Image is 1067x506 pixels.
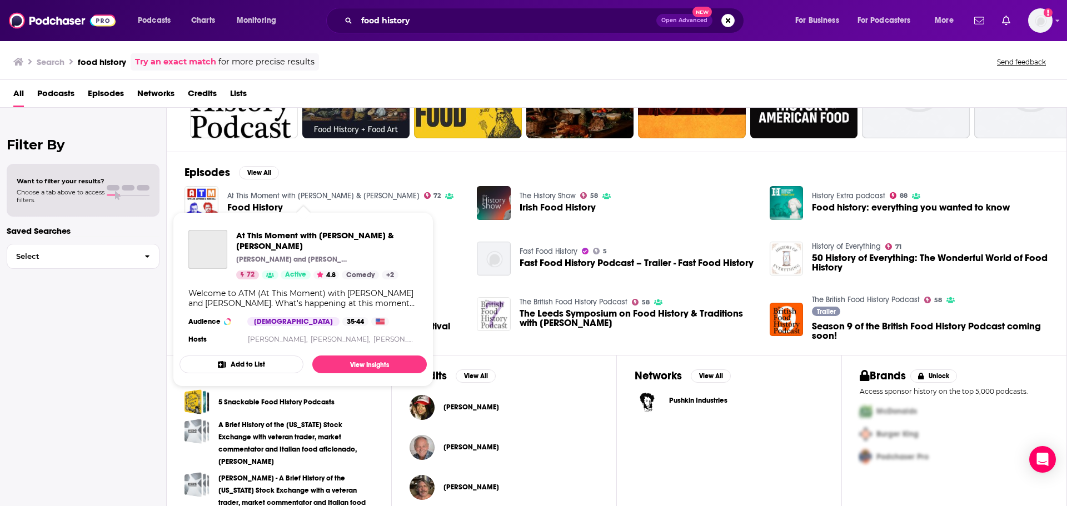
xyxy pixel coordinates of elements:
a: All [13,84,24,107]
a: The Leeds Symposium on Food History & Traditions with Ivan Day [477,297,511,331]
a: Pushkin Industries logoPushkin Industries [635,389,824,415]
img: Food History [185,186,218,220]
a: History of Everything [812,242,881,251]
img: Third Pro Logo [855,445,876,468]
span: Active [285,269,306,280]
img: Irish Food History [477,186,511,220]
a: Food history: everything you wanted to know [770,186,804,220]
a: Try an exact match [135,56,216,68]
span: More [935,13,954,28]
a: 58 [580,192,598,199]
a: Food History [227,203,283,212]
span: Want to filter your results? [17,177,104,185]
span: 5 [603,249,607,254]
img: Fast Food History Podcast – Trailer - Fast Food History [477,242,511,275]
a: Lillian Yang [410,395,435,420]
button: open menu [130,12,185,29]
a: CreditsView All [410,369,496,383]
a: View Insights [312,355,427,373]
button: Add to List [180,355,303,373]
a: 50 History of Everything: The Wonderful World of Food History [812,253,1049,272]
img: Podchaser - Follow, Share and Rate Podcasts [9,10,116,31]
span: The Leeds Symposium on Food History & Traditions with [PERSON_NAME] [520,309,756,328]
a: [PERSON_NAME], [311,335,371,343]
img: Scott Parish [410,475,435,500]
a: Scott Parish [443,483,499,492]
span: Networks [137,84,174,107]
span: 5 Snackable Food History Podcasts [185,389,210,414]
span: [PERSON_NAME] [443,483,499,492]
span: At This Moment with [PERSON_NAME] & [PERSON_NAME] [236,230,418,251]
a: 50 History of Everything: The Wonderful World of Food History [770,242,804,275]
h2: Filter By [7,137,159,153]
a: The British Food History Podcast [520,297,627,307]
div: 35-44 [342,317,368,326]
a: At This Moment with Jim Jefferies & Amos Gill [227,191,420,201]
a: 71 [885,243,901,250]
a: NetworksView All [635,369,731,383]
button: Open AdvancedNew [656,14,712,27]
a: At This Moment with Jim Jefferies & Amos Gill [188,230,227,269]
a: 72 [236,270,259,279]
a: 58 [924,297,942,303]
span: 58 [934,298,942,303]
img: User Profile [1028,8,1053,33]
a: Lillian Yang [443,403,499,412]
img: Roderick Phillips [410,435,435,460]
img: Second Pro Logo [855,423,876,445]
a: History Extra podcast [812,191,885,201]
span: Pushkin Industries [669,396,727,405]
img: Season 9 of the British Food History Podcast coming soon! [770,303,804,337]
button: Select [7,244,159,269]
a: At This Moment with Jim Jefferies & Amos Gill [236,230,418,251]
a: Fast Food History Podcast – Trailer - Fast Food History [520,258,754,268]
button: open menu [927,12,968,29]
button: View All [691,369,731,383]
a: Kenny Polcari - A Brief History of the New York Stock Exchange with a veteran trader, market comm... [185,472,210,497]
button: Send feedback [994,57,1049,67]
span: 58 [590,193,598,198]
span: 71 [895,244,901,249]
span: Podchaser Pro [876,452,929,462]
div: Search podcasts, credits, & more... [337,8,755,33]
a: Podcasts [37,84,74,107]
a: Show notifications dropdown [998,11,1015,30]
span: McDonalds [876,407,917,416]
a: [PERSON_NAME], [248,335,308,343]
span: New [692,7,712,17]
span: Episodes [88,84,124,107]
a: The British Food History Podcast [812,295,920,304]
a: 5 [593,248,607,254]
img: Pushkin Industries logo [635,389,660,415]
a: Charts [184,12,222,29]
button: Show profile menu [1028,8,1053,33]
span: Logged in as mhoward2306 [1028,8,1053,33]
span: For Podcasters [857,13,911,28]
a: Lists [230,84,247,107]
button: open menu [787,12,853,29]
a: EpisodesView All [185,166,279,179]
div: Open Intercom Messenger [1029,446,1056,473]
a: Fast Food History [520,247,577,256]
span: [PERSON_NAME] [443,443,499,452]
a: A Brief History of the [US_STATE] Stock Exchange with veteran trader, market commentator and Ital... [218,419,373,468]
a: Active [281,270,311,279]
p: Saved Searches [7,226,159,236]
h3: Audience [188,317,238,326]
a: Show notifications dropdown [970,11,989,30]
a: Food history: everything you wanted to know [812,203,1010,212]
span: Open Advanced [661,18,707,23]
span: Trailer [817,308,836,315]
a: [PERSON_NAME] [373,335,432,343]
span: Monitoring [237,13,276,28]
